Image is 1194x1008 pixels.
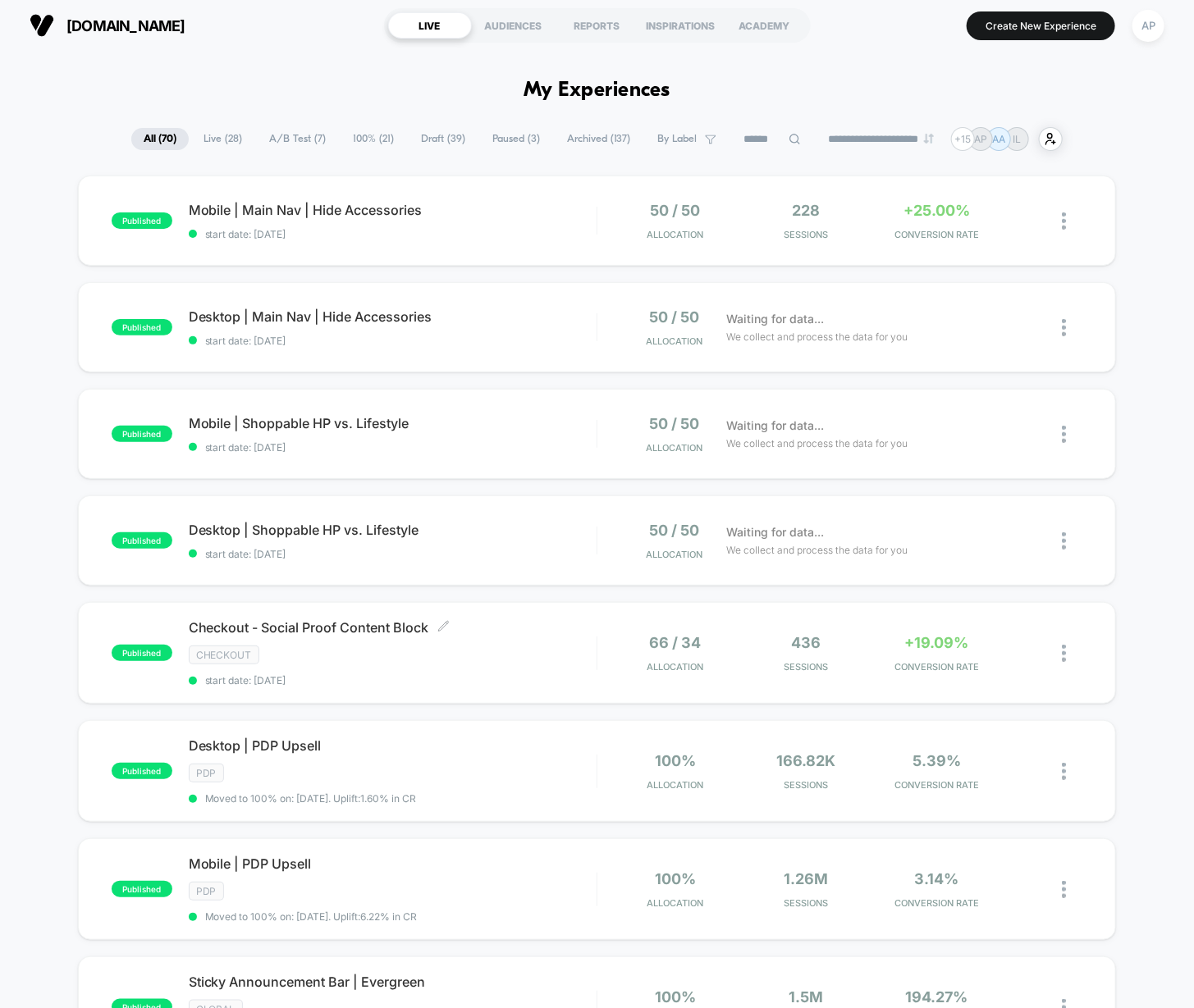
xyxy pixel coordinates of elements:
[951,127,975,151] div: + 15
[189,974,597,990] span: Sticky Announcement Bar | Evergreen
[655,752,696,769] span: 100%
[639,12,723,39] div: INSPIRATIONS
[904,202,970,219] span: +25.00%
[1062,645,1066,662] img: close
[30,13,54,38] img: Visually logo
[1128,9,1169,43] button: AP
[876,229,998,240] span: CONVERSION RATE
[646,335,702,347] span: Allocation
[112,645,172,661] span: published
[993,133,1006,145] p: AA
[189,619,597,636] span: Checkout - Social Proof Content Block
[655,988,696,1006] span: 100%
[555,128,643,150] span: Archived ( 137 )
[924,134,934,144] img: end
[726,523,824,541] span: Waiting for data...
[1062,763,1066,780] img: close
[905,988,968,1006] span: 194.27%
[25,12,190,39] button: [DOMAIN_NAME]
[726,329,908,344] span: We collect and process the data for you
[745,661,867,673] span: Sessions
[792,202,820,219] span: 228
[967,11,1115,40] button: Create New Experience
[1062,212,1066,230] img: close
[131,128,189,150] span: All ( 70 )
[189,674,597,686] span: start date: [DATE]
[1013,133,1022,145] p: IL
[189,737,597,754] span: Desktop | PDP Upsell
[205,910,418,923] span: Moved to 100% on: [DATE] . Uplift: 6.22% in CR
[189,228,597,240] span: start date: [DATE]
[726,436,908,451] span: We collect and process the data for you
[524,79,670,103] h1: My Experiences
[189,764,224,782] span: PDP
[649,308,699,326] span: 50 / 50
[189,202,597,218] span: Mobile | Main Nav | Hide Accessories
[388,12,472,39] div: LIVE
[647,229,703,240] span: Allocation
[1062,319,1066,336] img: close
[791,634,821,651] span: 436
[1062,426,1066,443] img: close
[1132,10,1164,42] div: AP
[189,441,597,454] span: start date: [DATE]
[1062,532,1066,550] img: close
[649,634,701,651] span: 66 / 34
[876,661,998,673] span: CONVERSION RATE
[189,335,597,347] span: start date: [DATE]
[257,128,338,150] span: A/B Test ( 7 )
[649,415,699,432] span: 50 / 50
[112,212,172,229] span: published
[189,415,597,431] span: Mobile | Shoppable HP vs. Lifestyle
[776,752,835,769] span: 166.82k
[66,17,185,34] span: [DOMAIN_NAME]
[784,870,828,887] span: 1.26M
[112,532,172,549] span: published
[876,779,998,791] span: CONVERSION RATE
[189,548,597,560] span: start date: [DATE]
[112,426,172,442] span: published
[189,645,259,664] span: CHECKOUT
[745,897,867,909] span: Sessions
[556,12,639,39] div: REPORTS
[472,12,556,39] div: AUDIENCES
[789,988,823,1006] span: 1.5M
[1062,881,1066,898] img: close
[647,897,703,909] span: Allocation
[647,779,703,791] span: Allocation
[191,128,254,150] span: Live ( 28 )
[655,870,696,887] span: 100%
[646,549,702,560] span: Allocation
[975,133,988,145] p: AP
[650,202,700,219] span: 50 / 50
[646,442,702,454] span: Allocation
[913,752,961,769] span: 5.39%
[876,897,998,909] span: CONVERSION RATE
[657,133,697,145] span: By Label
[647,661,703,673] span: Allocation
[189,882,224,901] span: PDP
[112,319,172,335] span: published
[189,522,597,538] span: Desktop | Shoppable HP vs. Lifestyle
[189,308,597,325] span: Desktop | Main Nav | Hide Accessories
[726,310,824,328] span: Waiting for data...
[745,779,867,791] span: Sessions
[726,542,908,558] span: We collect and process the data for you
[723,12,807,39] div: ACADEMY
[904,634,968,651] span: +19.09%
[341,128,406,150] span: 100% ( 21 )
[112,763,172,779] span: published
[409,128,478,150] span: Draft ( 39 )
[112,881,172,897] span: published
[726,417,824,435] span: Waiting for data...
[189,855,597,872] span: Mobile | PDP Upsell
[480,128,552,150] span: Paused ( 3 )
[745,229,867,240] span: Sessions
[649,522,699,539] span: 50 / 50
[205,792,417,805] span: Moved to 100% on: [DATE] . Uplift: 1.60% in CR
[914,870,958,887] span: 3.14%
